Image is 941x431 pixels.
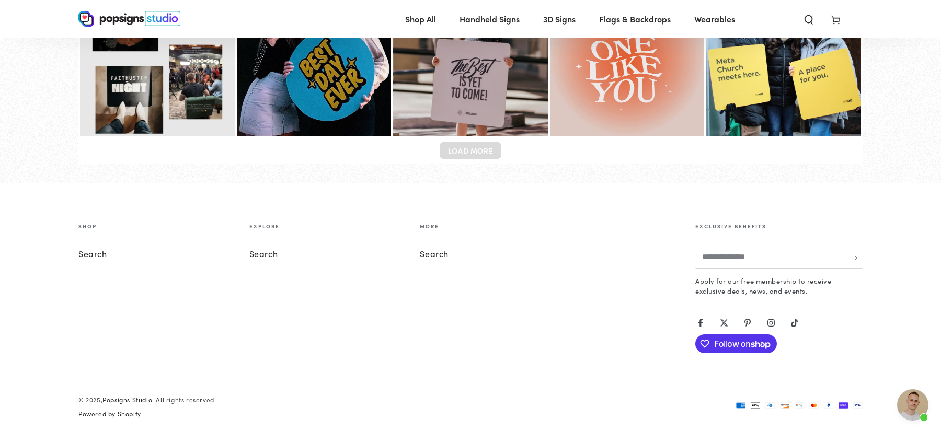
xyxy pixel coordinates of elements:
[535,5,583,33] a: 3D Signs
[78,392,470,407] small: © 2025, . All rights reserved.
[420,224,439,232] p: More
[452,5,527,33] a: Handheld Signs
[851,245,863,268] button: Subscribe
[686,5,743,33] a: Wearables
[460,11,520,27] span: Handheld Signs
[543,11,576,27] span: 3D Signs
[897,389,928,421] div: Open chat
[249,224,280,232] p: Explore
[448,145,493,156] span: LOAD MORE
[420,248,449,259] a: Search
[695,224,766,232] p: Exclusive benefits
[78,220,239,232] summary: Shop
[599,11,671,27] span: Flags & Backdrops
[102,395,152,404] a: Popsigns Studio
[78,224,97,232] p: Shop
[694,11,735,27] span: Wearables
[249,220,410,232] summary: Explore
[78,248,107,259] a: Search
[249,248,278,259] a: Search
[78,410,141,418] a: Powered by Shopify
[405,11,436,27] span: Shop All
[420,220,580,232] summary: More
[591,5,679,33] a: Flags & Backdrops
[695,220,863,232] summary: Exclusive benefits
[695,276,863,295] p: Apply for our free membership to receive exclusive deals, news, and events.
[397,5,444,33] a: Shop All
[795,7,822,30] summary: Search our site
